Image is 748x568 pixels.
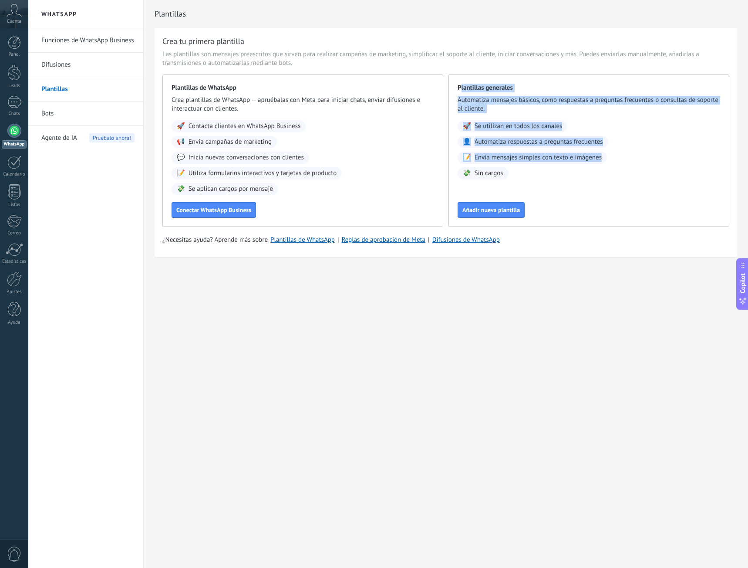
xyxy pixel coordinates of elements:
li: Funciones de WhatsApp Business [28,28,143,53]
a: Reglas de aprobación de Meta [342,236,426,244]
a: Difusiones de WhatsApp [432,236,500,244]
a: Plantillas [41,77,135,101]
span: Inicia nuevas conversaciones con clientes [189,153,304,162]
div: Chats [2,111,27,117]
span: 📝 [463,153,471,162]
span: Utiliza formularios interactivos y tarjetas de producto [189,169,337,178]
div: Calendario [2,172,27,177]
button: Conectar WhatsApp Business [172,202,256,218]
div: Listas [2,202,27,208]
span: Sin cargos [475,169,503,178]
li: Plantillas [28,77,143,101]
div: WhatsApp [2,140,27,149]
a: Bots [41,101,135,126]
h2: Plantillas [155,5,737,23]
span: Contacta clientes en WhatsApp Business [189,122,301,131]
span: 🚀 [463,122,471,131]
span: Plantillas generales [458,84,720,92]
div: Panel [2,52,27,57]
li: Difusiones [28,53,143,77]
div: | | [162,236,729,244]
a: Funciones de WhatsApp Business [41,28,135,53]
div: Leads [2,83,27,89]
a: Agente de IAPruébalo ahora! [41,126,135,150]
span: 🚀 [177,122,185,131]
span: Pruébalo ahora! [89,133,135,142]
span: Se utilizan en todos los canales [475,122,563,131]
div: Ayuda [2,320,27,325]
span: Automatiza respuestas a preguntas frecuentes [475,138,603,146]
div: Correo [2,230,27,236]
a: Difusiones [41,53,135,77]
span: 👤 [463,138,471,146]
span: 💸 [463,169,471,178]
div: Ajustes [2,289,27,295]
h3: Crea tu primera plantilla [162,36,244,47]
span: Copilot [738,274,747,294]
span: Envía mensajes simples con texto e imágenes [475,153,602,162]
span: Cuenta [7,19,21,24]
span: 📝 [177,169,185,178]
span: Automatiza mensajes básicos, como respuestas a preguntas frecuentes o consultas de soporte al cli... [458,96,720,113]
div: Estadísticas [2,259,27,264]
span: Se aplican cargos por mensaje [189,185,273,193]
span: Añadir nueva plantilla [462,207,520,213]
span: 📢 [177,138,185,146]
a: Plantillas de WhatsApp [270,236,335,244]
span: Agente de IA [41,126,77,150]
span: 💸 [177,185,185,193]
span: Conectar WhatsApp Business [176,207,251,213]
span: Envía campañas de marketing [189,138,272,146]
span: ¿Necesitas ayuda? Aprende más sobre [162,236,268,244]
span: Las plantillas son mensajes preescritos que sirven para realizar campañas de marketing, simplific... [162,50,729,68]
li: Bots [28,101,143,126]
span: Plantillas de WhatsApp [172,84,434,92]
button: Añadir nueva plantilla [458,202,525,218]
span: Crea plantillas de WhatsApp — apruébalas con Meta para iniciar chats, enviar difusiones e interac... [172,96,434,113]
span: 💬 [177,153,185,162]
li: Agente de IA [28,126,143,150]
